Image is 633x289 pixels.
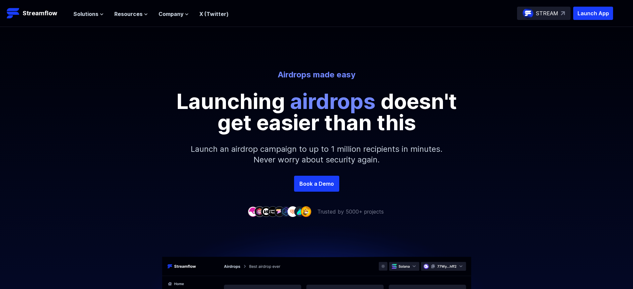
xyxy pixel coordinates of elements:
a: Streamflow [7,7,67,20]
p: STREAM [536,9,558,17]
button: Solutions [73,10,104,18]
button: Resources [114,10,148,18]
p: Launch an airdrop campaign to up to 1 million recipients in minutes. Never worry about security a... [174,133,460,176]
img: company-5 [274,206,285,217]
span: Solutions [73,10,98,18]
img: streamflow-logo-circle.png [523,8,533,19]
span: Company [158,10,183,18]
img: company-7 [287,206,298,217]
button: Company [158,10,189,18]
img: top-right-arrow.svg [561,11,565,15]
img: company-8 [294,206,305,217]
img: company-4 [267,206,278,217]
span: airdrops [290,88,375,114]
img: company-2 [254,206,265,217]
a: X (Twitter) [199,11,229,17]
img: company-1 [248,206,258,217]
span: Resources [114,10,143,18]
p: Launching doesn't get easier than this [167,91,466,133]
img: company-6 [281,206,291,217]
button: Launch App [573,7,613,20]
a: Book a Demo [294,176,339,192]
img: company-9 [301,206,311,217]
p: Airdrops made easy [133,69,501,80]
p: Trusted by 5000+ projects [317,208,384,216]
p: Streamflow [23,9,57,18]
img: company-3 [261,206,271,217]
a: STREAM [517,7,571,20]
img: Streamflow Logo [7,7,20,20]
